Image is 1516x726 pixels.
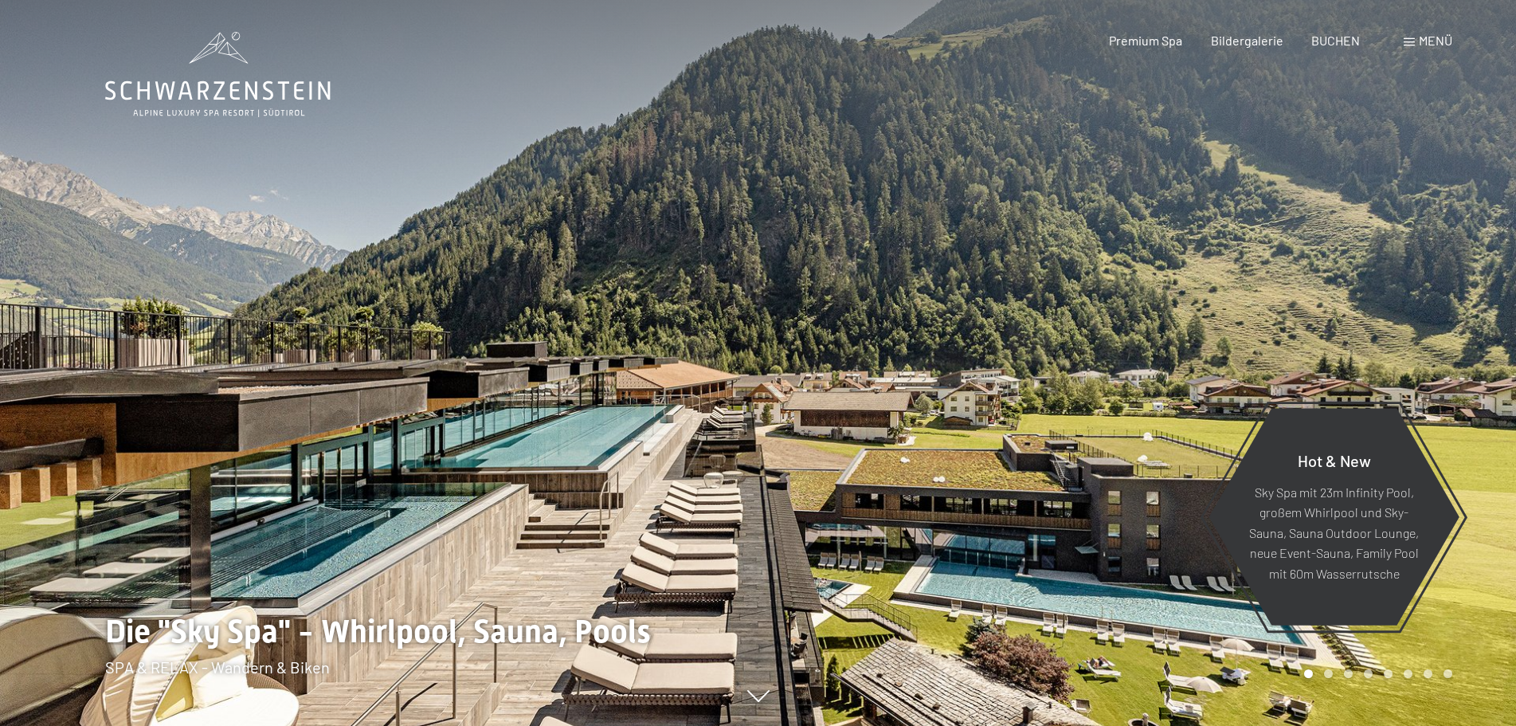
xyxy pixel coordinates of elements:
div: Carousel Page 5 [1384,669,1393,678]
div: Carousel Page 7 [1424,669,1432,678]
p: Sky Spa mit 23m Infinity Pool, großem Whirlpool und Sky-Sauna, Sauna Outdoor Lounge, neue Event-S... [1248,481,1420,583]
div: Carousel Page 3 [1344,669,1353,678]
div: Carousel Pagination [1299,669,1452,678]
a: Bildergalerie [1211,33,1283,48]
a: BUCHEN [1311,33,1360,48]
div: Carousel Page 6 [1404,669,1412,678]
span: Menü [1419,33,1452,48]
div: Carousel Page 4 [1364,669,1373,678]
div: Carousel Page 1 (Current Slide) [1304,669,1313,678]
div: Carousel Page 8 [1444,669,1452,678]
a: Hot & New Sky Spa mit 23m Infinity Pool, großem Whirlpool und Sky-Sauna, Sauna Outdoor Lounge, ne... [1208,407,1460,626]
div: Carousel Page 2 [1324,669,1333,678]
a: Premium Spa [1109,33,1182,48]
span: Hot & New [1298,450,1371,469]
